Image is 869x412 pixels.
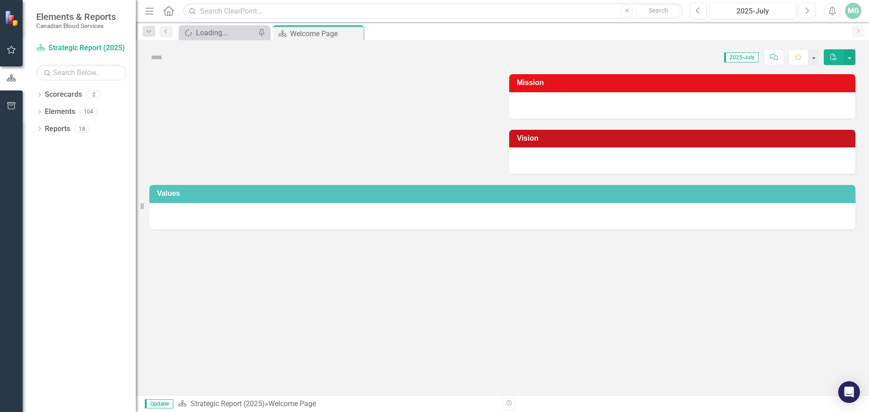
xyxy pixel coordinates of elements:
div: Open Intercom Messenger [838,381,860,403]
input: Search ClearPoint... [183,3,683,19]
a: Elements [45,107,75,117]
div: Welcome Page [268,399,316,408]
div: 2 [86,91,101,99]
div: Loading... [196,27,256,38]
div: 18 [75,125,89,133]
div: » [178,399,496,409]
span: 2025-July [724,52,759,62]
small: Canadian Blood Services [36,22,116,29]
img: ClearPoint Strategy [4,9,21,27]
button: 2025-July [709,3,796,19]
div: 2025-July [712,6,793,17]
h3: Values [157,189,851,198]
div: Welcome Page [290,28,361,39]
input: Search Below... [36,65,127,81]
div: 104 [80,108,97,116]
h3: Vision [517,134,851,142]
button: Search [635,5,681,17]
a: Strategic Report (2025) [36,43,127,53]
a: Reports [45,124,70,134]
button: MG [845,3,861,19]
span: Updater [145,399,173,408]
a: Strategic Report (2025) [191,399,265,408]
span: Elements & Reports [36,11,116,22]
img: Not Defined [149,50,164,65]
a: Loading... [181,27,256,38]
h3: Mission [517,79,851,87]
a: Scorecards [45,90,82,100]
span: Search [649,7,668,14]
